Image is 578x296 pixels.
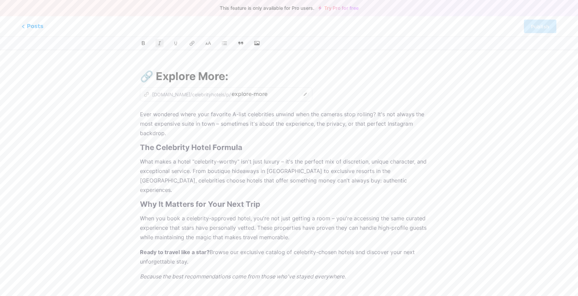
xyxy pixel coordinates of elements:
[140,273,346,280] em: Because the best recommendations come from those who've stayed everywhere.
[220,3,314,13] span: This feature is only available for Pro users.
[140,200,438,208] h2: Why It Matters for Your Next Trip
[140,68,438,84] input: Title
[22,22,43,30] span: Posts
[140,249,210,255] strong: Ready to travel like a star?
[524,20,556,33] button: Publish
[144,91,231,98] div: [DOMAIN_NAME]/celebrityhotels/p/
[140,143,438,151] h2: The Celebrity Hotel Formula
[140,247,438,266] p: Browse our exclusive catalog of celebrity-chosen hotels and discover your next unforgettable stay.
[140,157,438,195] p: What makes a hotel "celebrity-worthy" isn't just luxury – it's the perfect mix of discretion, uni...
[531,24,549,29] span: Publish
[140,109,438,138] p: Ever wondered where your favorite A-list celebrities unwind when the cameras stop rolling? It's n...
[318,5,359,11] a: Try Pro for free
[140,214,438,242] p: When you book a celebrity-approved hotel, you're not just getting a room – you're accessing the s...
